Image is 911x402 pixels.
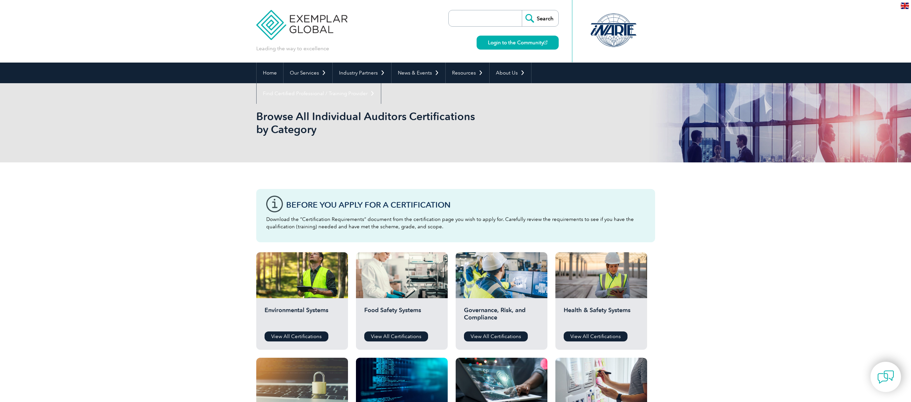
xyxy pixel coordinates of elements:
a: View All Certifications [364,331,428,341]
a: News & Events [392,63,445,83]
img: en [901,3,909,9]
a: Our Services [284,63,332,83]
a: View All Certifications [464,331,528,341]
h2: Governance, Risk, and Compliance [464,306,539,326]
a: About Us [490,63,531,83]
a: Industry Partners [333,63,391,83]
h2: Health & Safety Systems [564,306,639,326]
a: Find Certified Professional / Training Provider [257,83,381,104]
a: Resources [446,63,489,83]
p: Leading the way to excellence [256,45,329,52]
a: Home [257,63,283,83]
h2: Food Safety Systems [364,306,439,326]
h3: Before You Apply For a Certification [286,201,645,209]
img: open_square.png [544,41,547,44]
img: contact-chat.png [877,369,894,385]
p: Download the “Certification Requirements” document from the certification page you wish to apply ... [266,216,645,230]
input: Search [522,10,558,26]
h1: Browse All Individual Auditors Certifications by Category [256,110,512,136]
a: View All Certifications [265,331,328,341]
h2: Environmental Systems [265,306,340,326]
a: Login to the Community [477,36,559,50]
a: View All Certifications [564,331,627,341]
